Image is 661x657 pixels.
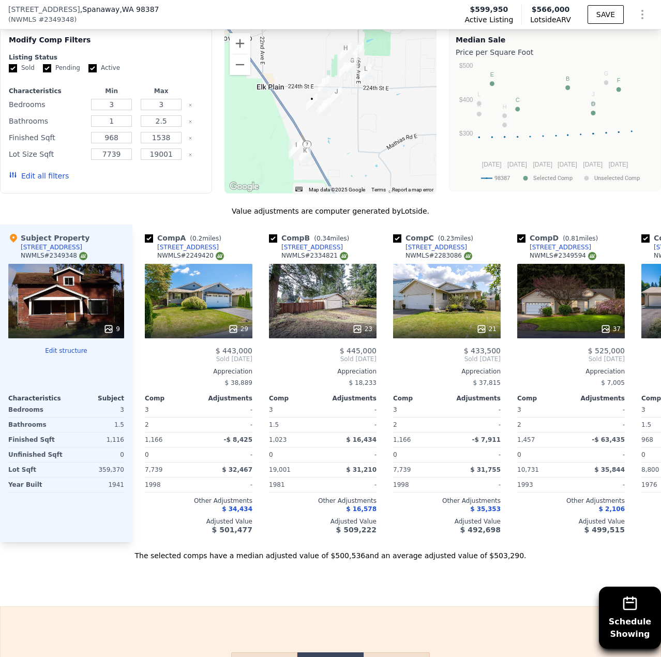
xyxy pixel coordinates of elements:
div: Finished Sqft [8,432,64,447]
div: Year Built [8,477,64,492]
span: ( miles) [559,235,602,242]
a: [STREET_ADDRESS] [269,243,343,251]
div: - [573,477,625,492]
span: Sold [DATE] [517,355,625,363]
span: 7,739 [393,466,411,473]
div: - [201,477,252,492]
span: Active Listing [464,14,513,25]
text: [DATE] [558,161,577,168]
text: H [503,103,507,110]
text: [DATE] [583,161,603,168]
text: C [516,97,520,103]
span: $ 443,000 [216,347,252,355]
div: Adjustments [199,394,252,402]
div: Comp [517,394,571,402]
div: [STREET_ADDRESS] [21,243,82,251]
text: G [604,70,609,77]
div: NWMLS # 2349348 [21,251,87,260]
span: # 2349348 [38,14,74,25]
div: - [573,447,625,462]
span: -$ 8,425 [224,436,252,443]
span: 3 [641,406,645,413]
span: ( miles) [310,235,353,242]
span: 968 [641,436,653,443]
div: Comp A [145,233,226,243]
div: Appreciation [269,367,377,376]
button: Zoom in [230,33,250,54]
div: Appreciation [393,367,501,376]
div: Adjusted Value [269,517,377,526]
div: - [449,402,501,417]
div: NWMLS # 2334821 [281,251,348,260]
span: Sold [DATE] [269,355,377,363]
span: $ 501,477 [212,526,252,534]
span: $ 38,889 [225,379,252,386]
span: $ 32,467 [222,466,252,473]
div: [STREET_ADDRESS] [530,243,591,251]
span: $ 31,755 [470,466,501,473]
div: - [325,477,377,492]
span: $ 35,844 [594,466,625,473]
div: Other Adjustments [517,497,625,505]
div: 2 [393,417,445,432]
button: Clear [188,103,192,107]
div: 22202 48th Ave E [360,64,371,81]
div: Adjustments [447,394,501,402]
div: [STREET_ADDRESS] [405,243,467,251]
span: 3 [517,406,521,413]
span: [STREET_ADDRESS] [8,4,80,14]
span: 0 [393,451,397,458]
span: 7,739 [145,466,162,473]
span: 0.81 [565,235,579,242]
button: Clear [188,153,192,157]
div: 1.5 [269,417,321,432]
div: 21716 42nd Ave E [340,43,351,61]
a: [STREET_ADDRESS] [393,243,467,251]
div: - [201,417,252,432]
div: 24118 30th Avenue Ct E [289,142,300,159]
button: Clear [188,136,192,140]
div: 23 [352,324,372,334]
span: NWMLS [11,14,36,25]
div: Comp D [517,233,602,243]
span: 0.34 [317,235,330,242]
div: 24212 33rd Ave E [299,145,311,163]
text: I [504,113,505,119]
div: - [449,417,501,432]
div: 21 [476,324,497,334]
span: $ 35,353 [470,505,501,513]
div: 1941 [68,477,124,492]
text: $300 [459,130,473,137]
div: - [325,402,377,417]
div: 24107 30th Avenue Ct E [291,140,302,157]
span: $566,000 [532,5,570,13]
span: -$ 7,911 [472,436,501,443]
text: 98387 [494,175,510,182]
span: $ 7,005 [601,379,625,386]
div: NWMLS # 2349594 [530,251,596,260]
div: Adjusted Value [517,517,625,526]
div: 359,370 [68,462,124,477]
text: E [490,71,494,78]
span: 0 [517,451,521,458]
div: Adjustments [323,394,377,402]
div: 1,116 [68,432,124,447]
div: Bathrooms [9,114,85,128]
input: Pending [43,64,51,72]
div: Comp B [269,233,353,243]
div: 37 [600,324,621,334]
div: Subject [66,394,124,402]
a: Report a map error [392,187,433,192]
img: NWMLS Logo [79,252,87,260]
span: , Spanaway [80,4,159,14]
span: $599,950 [470,4,508,14]
span: Lotside ARV [530,14,570,25]
span: $ 445,000 [340,347,377,355]
span: 19,001 [269,466,291,473]
div: Comp C [393,233,477,243]
div: [STREET_ADDRESS] [157,243,219,251]
div: A chart. [456,59,652,189]
div: Appreciation [517,367,625,376]
div: Comp [145,394,199,402]
div: 3523 232nd Street E [306,94,318,111]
